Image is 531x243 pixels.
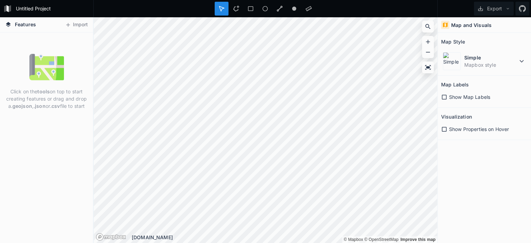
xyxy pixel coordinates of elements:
[441,79,469,90] h2: Map Labels
[364,237,399,242] a: OpenStreetMap
[15,21,36,28] span: Features
[441,36,465,47] h2: Map Style
[132,234,437,241] div: [DOMAIN_NAME]
[464,61,518,68] dd: Mapbox style
[441,111,472,122] h2: Visualization
[474,2,514,16] button: Export
[34,103,46,109] strong: .json
[50,103,60,109] strong: .csv
[62,19,91,30] button: Import
[464,54,518,61] dt: Simple
[29,50,64,84] img: empty
[400,237,436,242] a: Map feedback
[344,237,363,242] a: Mapbox
[443,52,461,70] img: Simple
[37,88,50,94] strong: tools
[449,125,509,133] span: Show Properties on Hover
[451,21,492,29] h4: Map and Visuals
[449,93,490,101] span: Show Map Labels
[5,88,88,110] p: Click on the on top to start creating features or drag and drop a , or file to start
[96,233,126,241] a: Mapbox logo
[11,103,32,109] strong: .geojson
